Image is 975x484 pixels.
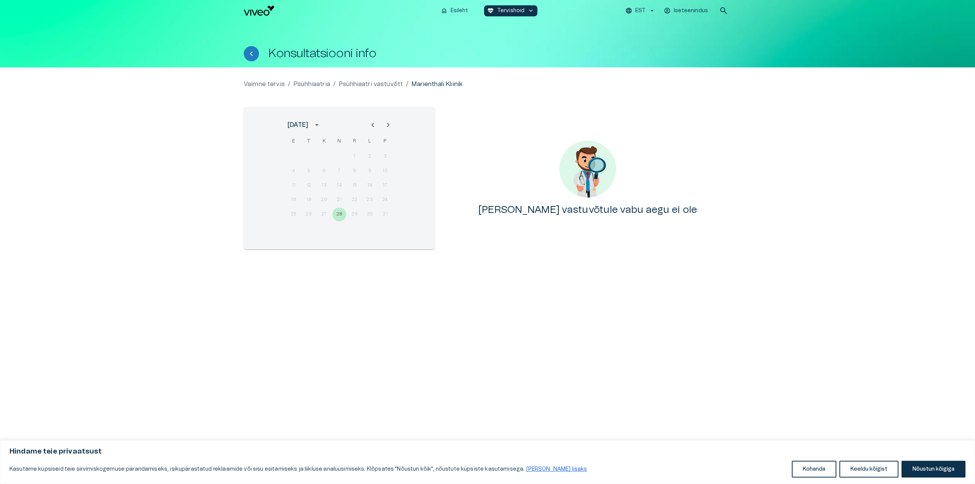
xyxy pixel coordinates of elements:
[339,80,403,89] a: Psühhiaatri vastuvõtt
[438,5,472,16] button: homeEsileht
[411,80,462,89] p: Marienthali Kliinik
[288,120,308,129] div: [DATE]
[317,134,331,149] span: kolmapäev
[348,134,361,149] span: reede
[302,134,316,149] span: teisipäev
[674,7,708,15] p: Iseteenindus
[792,461,836,478] button: Kohanda
[451,7,468,15] p: Esileht
[378,134,392,149] span: pühapäev
[10,465,588,474] p: Kasutame küpsiseid teie sirvimiskogemuse parandamiseks, isikupärastatud reklaamide või sisu esita...
[719,6,728,15] span: search
[287,134,300,149] span: esmaspäev
[484,5,538,16] button: ecg_heartTervishoidkeyboard_arrow_down
[310,118,323,131] button: calendar view is open, switch to year view
[293,80,330,89] a: Psühhiaatria
[441,7,448,14] span: home
[559,141,616,198] img: No content
[363,134,377,149] span: laupäev
[487,7,494,14] span: ecg_heart
[288,80,290,89] p: /
[10,447,965,456] p: Hindame teie privaatsust
[901,461,965,478] button: Nõustun kõigiga
[244,46,259,61] button: Tagasi
[624,5,657,16] button: EST
[333,80,336,89] p: /
[380,117,396,133] button: Next month
[268,47,376,60] h1: Konsultatsiooni info
[39,6,50,12] span: Help
[244,6,435,16] a: Navigate to homepage
[663,5,710,16] button: Iseteenindus
[478,204,697,216] h4: [PERSON_NAME] vastuvõtule vabu aegu ei ole
[332,134,346,149] span: neljapäev
[244,6,274,16] img: Viveo logo
[527,7,534,14] span: keyboard_arrow_down
[635,7,646,15] p: EST
[716,3,731,18] button: open search modal
[406,80,408,89] p: /
[244,80,285,89] a: Vaimne tervis
[839,461,898,478] button: Keeldu kõigist
[526,466,588,472] a: Loe lisaks
[497,7,525,15] p: Tervishoid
